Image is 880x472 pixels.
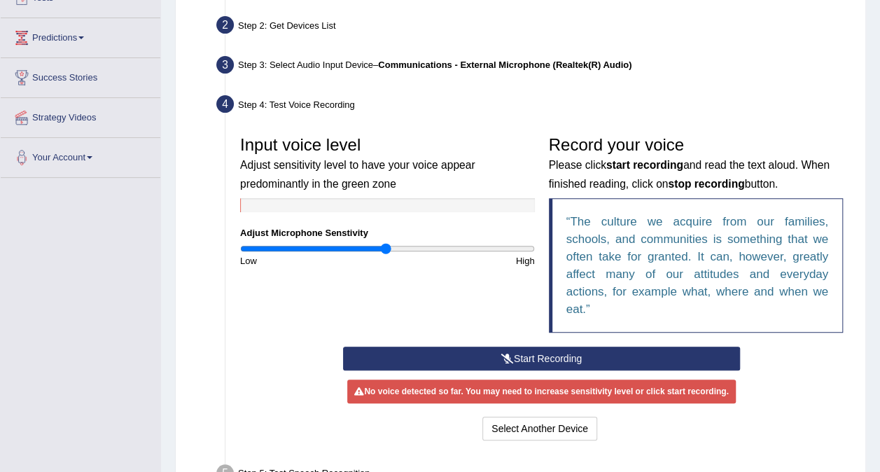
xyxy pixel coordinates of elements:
[233,254,387,268] div: Low
[240,159,475,189] small: Adjust sensitivity level to have your voice appear predominantly in the green zone
[347,380,735,403] div: No voice detected so far. You may need to increase sensitivity level or click start recording.
[373,60,631,70] span: –
[210,12,859,43] div: Step 2: Get Devices List
[668,178,744,190] b: stop recording
[566,215,829,316] q: The culture we acquire from our families, schools, and communities is something that we often tak...
[343,347,740,370] button: Start Recording
[1,138,160,173] a: Your Account
[240,136,535,191] h3: Input voice level
[387,254,541,268] div: High
[240,226,368,240] label: Adjust Microphone Senstivity
[210,91,859,122] div: Step 4: Test Voice Recording
[549,136,844,191] h3: Record your voice
[210,52,859,83] div: Step 3: Select Audio Input Device
[1,58,160,93] a: Success Stories
[482,417,597,440] button: Select Another Device
[1,98,160,133] a: Strategy Videos
[378,60,631,70] b: Communications - External Microphone (Realtek(R) Audio)
[549,159,830,189] small: Please click and read the text aloud. When finished reading, click on button.
[606,159,683,171] b: start recording
[1,18,160,53] a: Predictions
